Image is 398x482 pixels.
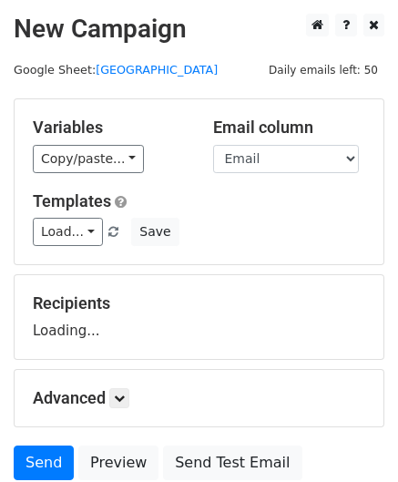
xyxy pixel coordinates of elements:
h5: Recipients [33,293,365,313]
a: Templates [33,191,111,210]
a: Copy/paste... [33,145,144,173]
span: Daily emails left: 50 [262,60,384,80]
button: Save [131,218,179,246]
a: Send [14,446,74,480]
h5: Email column [213,118,366,138]
a: Load... [33,218,103,246]
a: Send Test Email [163,446,301,480]
a: Preview [78,446,158,480]
h2: New Campaign [14,14,384,45]
h5: Advanced [33,388,365,408]
h5: Variables [33,118,186,138]
a: Daily emails left: 50 [262,63,384,77]
a: [GEOGRAPHIC_DATA] [96,63,218,77]
small: Google Sheet: [14,63,218,77]
div: Loading... [33,293,365,341]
